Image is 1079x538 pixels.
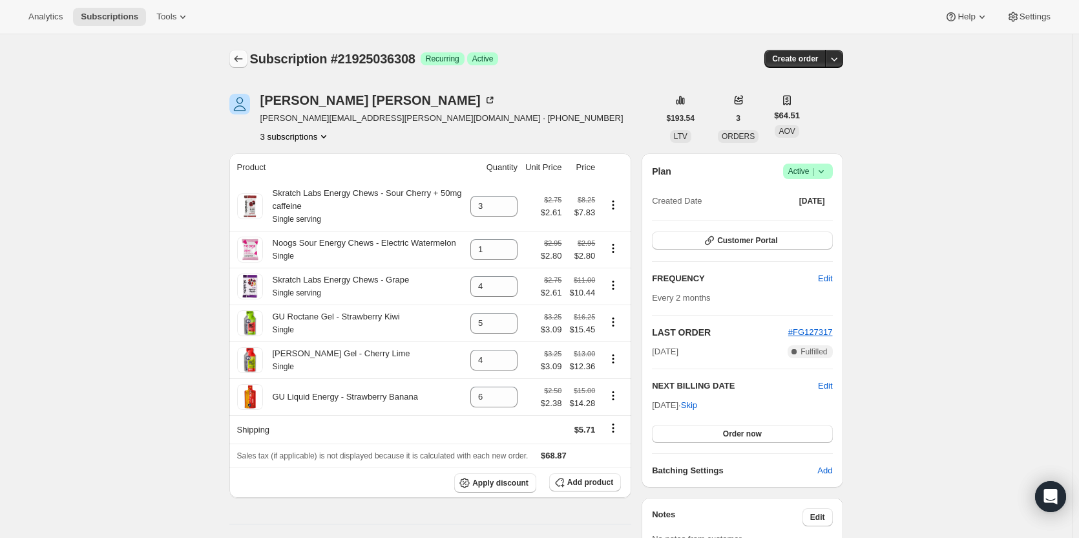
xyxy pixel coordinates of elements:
h2: Plan [652,165,671,178]
button: Settings [999,8,1058,26]
span: $5.71 [574,425,596,435]
span: Analytics [28,12,63,22]
span: Active [472,54,494,64]
img: product img [237,347,263,373]
span: $7.83 [569,206,595,219]
small: Single [273,325,294,334]
span: $15.45 [569,323,595,336]
button: Product actions [260,130,331,143]
button: Shipping actions [603,421,623,435]
img: product img [237,310,263,336]
h2: FREQUENCY [652,272,818,285]
a: #FG127317 [788,327,833,337]
th: Product [229,153,467,182]
small: $3.25 [544,350,561,358]
small: $2.75 [544,196,561,204]
span: $3.09 [541,323,562,336]
small: $16.25 [574,313,595,321]
small: Single [273,362,294,371]
span: Create order [772,54,818,64]
span: $68.87 [541,451,567,460]
span: Created Date [652,195,702,208]
span: Recurring [426,54,459,64]
span: [DATE] [652,345,678,358]
span: Add product [567,477,613,488]
button: #FG127317 [788,326,833,339]
button: Product actions [603,352,623,366]
h2: LAST ORDER [652,326,788,339]
th: Unit Price [521,153,565,182]
button: Add product [549,473,621,491]
span: $2.80 [569,250,595,263]
span: Active [788,165,828,178]
span: Sales tax (if applicable) is not displayed because it is calculated with each new order. [237,451,529,460]
th: Quantity [466,153,521,182]
button: $193.54 [659,109,702,127]
img: product img [237,237,263,263]
span: [DATE] · [652,400,697,410]
button: Product actions [603,198,623,212]
small: Single serving [273,288,321,297]
span: $2.61 [541,206,562,219]
button: Tools [149,8,197,26]
button: Edit [818,380,832,393]
span: Add [817,464,832,477]
th: Shipping [229,415,467,444]
button: Help [937,8,996,26]
small: Single serving [273,215,321,224]
span: LTV [674,132,687,141]
h6: Batching Settings [652,464,817,477]
button: Product actions [603,315,623,329]
span: Subscription #21925036308 [250,52,415,66]
button: Subscriptions [73,8,146,26]
span: Nicole Hensley [229,94,250,114]
span: Every 2 months [652,293,710,303]
img: product img [237,274,263,299]
div: Skratch Labs Energy Chews - Grape [263,274,410,299]
span: $2.61 [541,286,562,299]
button: Subscriptions [229,50,247,68]
button: Product actions [603,241,623,255]
span: Tools [156,12,176,22]
span: $14.28 [569,397,595,410]
span: Help [958,12,975,22]
span: $12.36 [569,360,595,373]
span: 3 [736,113,740,124]
span: $2.80 [541,250,562,263]
span: | [812,166,814,177]
div: Skratch Labs Energy Chews - Sour Cherry + 50mg caffeine [263,187,463,226]
button: Customer Portal [652,231,832,250]
span: $64.51 [774,109,800,122]
button: Edit [810,268,840,289]
small: $11.00 [574,276,595,284]
small: $13.00 [574,350,595,358]
small: $3.25 [544,313,561,321]
small: $2.95 [544,239,561,247]
th: Price [565,153,599,182]
small: $2.50 [544,387,561,394]
span: Customer Portal [717,235,777,246]
button: Order now [652,425,832,443]
span: Edit [810,512,825,522]
span: $2.38 [541,397,562,410]
span: Order now [723,429,762,439]
button: Edit [802,508,833,526]
button: [DATE] [791,192,833,210]
div: [PERSON_NAME] [PERSON_NAME] [260,94,496,107]
button: 3 [728,109,748,127]
div: GU Liquid Energy - Strawberry Banana [263,391,418,403]
span: Apply discount [472,478,529,488]
button: Analytics [21,8,70,26]
button: Create order [764,50,826,68]
span: $193.54 [667,113,695,124]
small: $15.00 [574,387,595,394]
button: Apply discount [454,473,536,493]
div: Open Intercom Messenger [1035,481,1066,512]
span: Edit [818,272,832,285]
small: Single [273,252,294,261]
div: Noogs Sour Energy Chews - Electric Watermelon [263,237,456,263]
small: $2.95 [578,239,595,247]
img: product img [237,384,263,410]
button: Skip [673,395,705,416]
